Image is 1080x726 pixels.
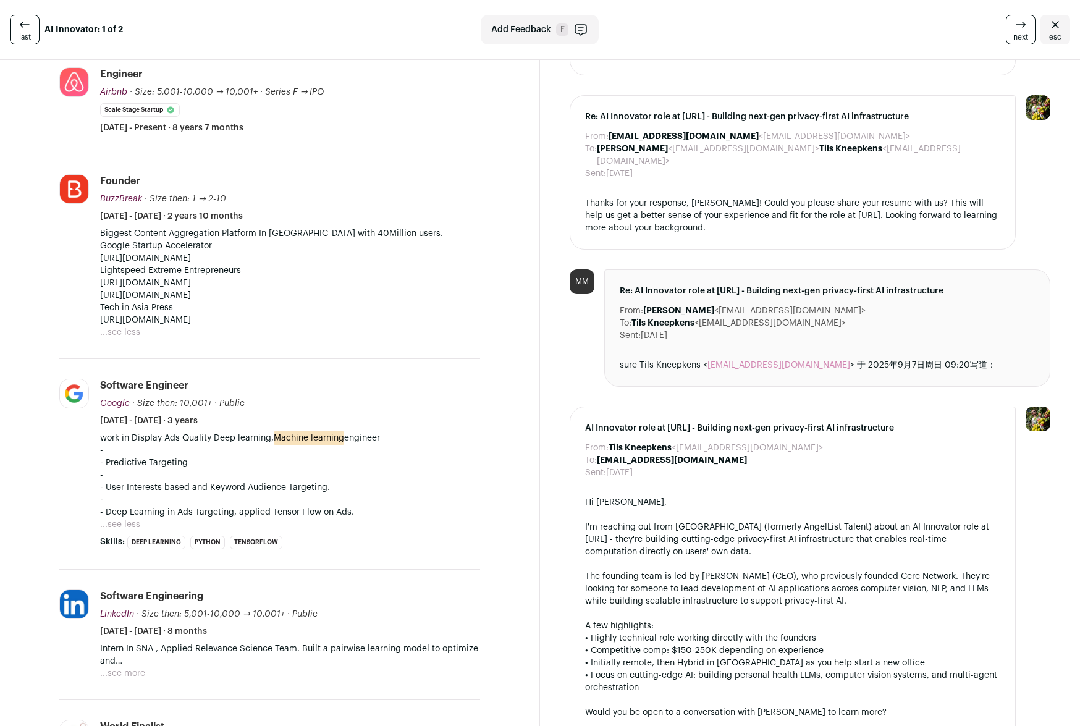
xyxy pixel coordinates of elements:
span: esc [1049,32,1061,42]
b: Tils Kneepkens [819,145,882,153]
b: Tils Kneepkens [631,319,694,327]
img: 6689865-medium_jpg [1026,95,1050,120]
img: 6b4336b7da626f5a91db50a6a7abc5e11f71ef57733c8e6678b53eea85b08a6b.jpg [60,175,88,203]
div: Hi [PERSON_NAME], [585,496,1000,509]
span: Airbnb [100,88,127,96]
div: I'm reaching out from [GEOGRAPHIC_DATA] (formerly AngelList Talent) about an AI Innovator role at... [585,521,1000,558]
div: Software Engineer [100,379,188,392]
dd: <[EMAIL_ADDRESS][DOMAIN_NAME]> [643,305,866,317]
span: next [1013,32,1028,42]
dt: From: [585,442,609,454]
span: · [214,397,217,410]
span: Public [292,610,318,618]
div: Software Engineering [100,589,203,603]
p: Lightspeed Extreme Entrepreneurs [URL][DOMAIN_NAME] [URL][DOMAIN_NAME] [100,264,480,302]
div: • Focus on cutting-edge AI: building personal health LLMs, computer vision systems, and multi-age... [585,669,1000,694]
li: Deep Learning [127,536,185,549]
span: last [19,32,31,42]
span: · Size then: 10,001+ [132,399,212,408]
dt: To: [620,317,631,329]
img: 7ce577d4c60d86e6b0596865b4382bfa94f83f1f30dc48cf96374cf203c6e0db.jpg [60,68,88,96]
dd: <[EMAIL_ADDRESS][DOMAIN_NAME]> <[EMAIL_ADDRESS][DOMAIN_NAME]> [597,143,1000,167]
li: TensorFlow [230,536,282,549]
img: 6689865-medium_jpg [1026,407,1050,431]
span: LinkedIn [100,610,134,618]
dd: <[EMAIL_ADDRESS][DOMAIN_NAME]> [609,130,910,143]
div: • Highly technical role working directly with the founders [585,632,1000,644]
div: The founding team is led by [PERSON_NAME] (CEO), who previously founded Cere Network. They're loo... [585,570,1000,607]
a: last [10,15,40,44]
dt: Sent: [585,167,606,180]
div: Founder [100,174,140,188]
b: [PERSON_NAME] [597,145,668,153]
div: Thanks for your response, [PERSON_NAME]! Could you please share your resume with us? This will he... [585,197,1000,234]
b: [EMAIL_ADDRESS][DOMAIN_NAME] [609,132,759,141]
p: Intern In SNA , Applied Relevance Science Team. Built a pairwise learning model to optimize and p... [100,643,480,667]
p: Tech in Asia Press [URL][DOMAIN_NAME] [100,302,480,326]
dt: From: [585,130,609,143]
span: F [556,23,568,36]
span: Series F → IPO [265,88,324,96]
span: [DATE] - [DATE] · 2 years 10 months [100,210,243,222]
button: ...see less [100,326,140,339]
button: ...see more [100,667,145,680]
span: Re: AI Innovator role at [URL] - Building next-gen privacy-first AI infrastructure [620,285,1035,297]
a: [EMAIL_ADDRESS][DOMAIN_NAME] [707,361,850,369]
button: ...see less [100,518,140,531]
p: work in Display Ads Quality Deep learning, engineer - - Predictive Targeting - - User Interests b... [100,432,480,518]
li: Python [190,536,225,549]
span: BuzzBreak [100,195,142,203]
mark: Machine learning [274,431,344,445]
dt: To: [585,143,597,167]
div: Would you be open to a conversation with [PERSON_NAME] to learn more? [585,706,1000,719]
span: AI Innovator role at [URL] - Building next-gen privacy-first AI infrastructure [585,422,1000,434]
div: • Competitive comp: $150-250K depending on experience [585,644,1000,657]
dt: To: [585,454,597,466]
strong: AI Innovator: 1 of 2 [44,23,123,36]
span: [DATE] - [DATE] · 3 years [100,415,198,427]
img: 8d2c6156afa7017e60e680d3937f8205e5697781b6c771928cb24e9df88505de.jpg [60,379,88,408]
button: Add Feedback F [481,15,599,44]
span: Add Feedback [491,23,551,36]
div: sure Tils Kneepkens < > 于 2025年9月7日周日 09:20写道： [620,359,1035,371]
dt: Sent: [620,329,641,342]
span: [DATE] - [DATE] · 8 months [100,625,207,638]
span: Public [219,399,245,408]
div: Engineer [100,67,143,81]
span: Re: AI Innovator role at [URL] - Building next-gen privacy-first AI infrastructure [585,111,1000,123]
dt: From: [620,305,643,317]
dd: <[EMAIL_ADDRESS][DOMAIN_NAME]> [609,442,823,454]
img: e23be04427e9fc54bf8b6f4ecff8b046137624144e00097804b976b9db2c38c9.jpg [60,590,88,618]
span: Skills: [100,536,125,548]
dd: [DATE] [606,167,633,180]
div: • Initially remote, then Hybrid in [GEOGRAPHIC_DATA] as you help start a new office [585,657,1000,669]
dd: [DATE] [606,466,633,479]
dd: <[EMAIL_ADDRESS][DOMAIN_NAME]> [631,317,846,329]
div: MM [570,269,594,294]
span: · [287,608,290,620]
dt: Sent: [585,466,606,479]
span: · Size then: 1 → 2-10 [145,195,226,203]
span: · Size then: 5,001-10,000 → 10,001+ [137,610,285,618]
dd: [DATE] [641,329,667,342]
span: · [260,86,263,98]
li: Scale Stage Startup [100,103,180,117]
span: · Size: 5,001-10,000 → 10,001+ [130,88,258,96]
div: A few highlights: [585,620,1000,632]
span: [DATE] - Present · 8 years 7 months [100,122,243,134]
p: Biggest Content Aggregation Platform In [GEOGRAPHIC_DATA] with 40Million users. Google Startup Ac... [100,227,480,264]
span: Google [100,399,130,408]
a: next [1006,15,1036,44]
b: [EMAIL_ADDRESS][DOMAIN_NAME] [597,456,747,465]
b: Tils Kneepkens [609,444,672,452]
b: [PERSON_NAME] [643,306,714,315]
a: Close [1040,15,1070,44]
